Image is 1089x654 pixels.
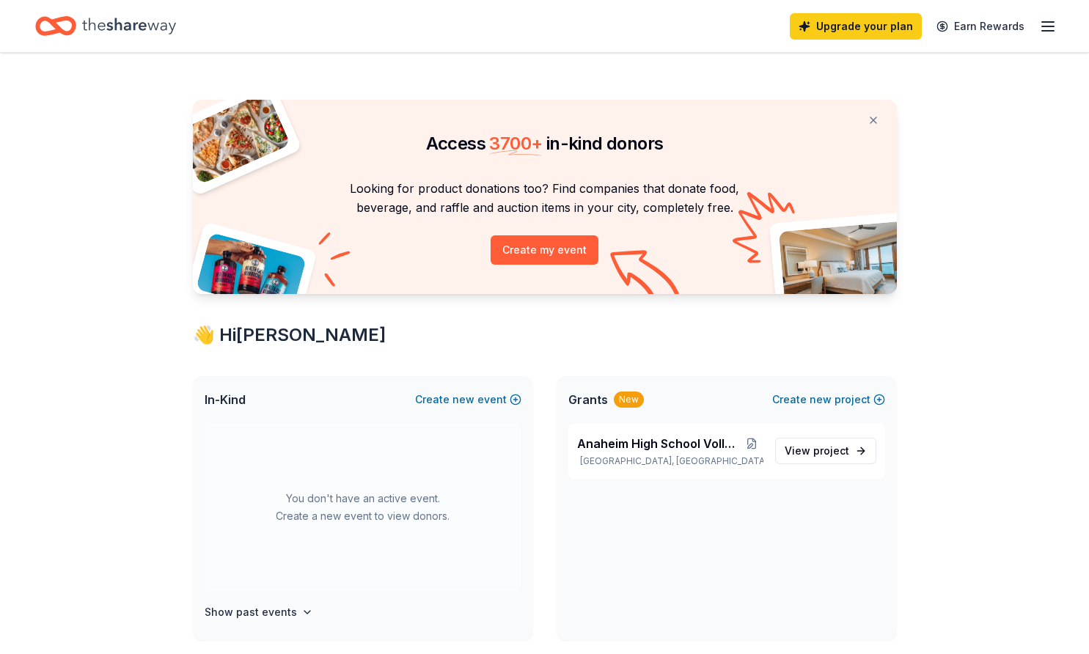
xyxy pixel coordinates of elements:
a: Home [35,9,176,43]
button: Create my event [491,235,598,265]
a: Upgrade your plan [790,13,922,40]
a: View project [775,438,876,464]
p: Looking for product donations too? Find companies that donate food, beverage, and raffle and auct... [210,179,879,218]
button: Createnewevent [415,391,521,408]
p: [GEOGRAPHIC_DATA], [GEOGRAPHIC_DATA] [577,455,763,467]
button: Createnewproject [772,391,885,408]
h4: Show past events [205,603,297,621]
span: Grants [568,391,608,408]
span: new [810,391,832,408]
span: View [785,442,849,460]
span: Access in-kind donors [426,133,664,154]
div: 👋 Hi [PERSON_NAME] [193,323,897,347]
img: Pizza [176,91,290,185]
div: New [614,392,644,408]
a: Earn Rewards [928,13,1033,40]
div: You don't have an active event. Create a new event to view donors. [205,423,521,592]
button: Show past events [205,603,313,621]
span: 3700 + [489,133,542,154]
span: Anaheim High School Volleyball Team [577,435,741,452]
span: new [452,391,474,408]
span: project [813,444,849,457]
span: In-Kind [205,391,246,408]
img: Curvy arrow [610,250,683,305]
